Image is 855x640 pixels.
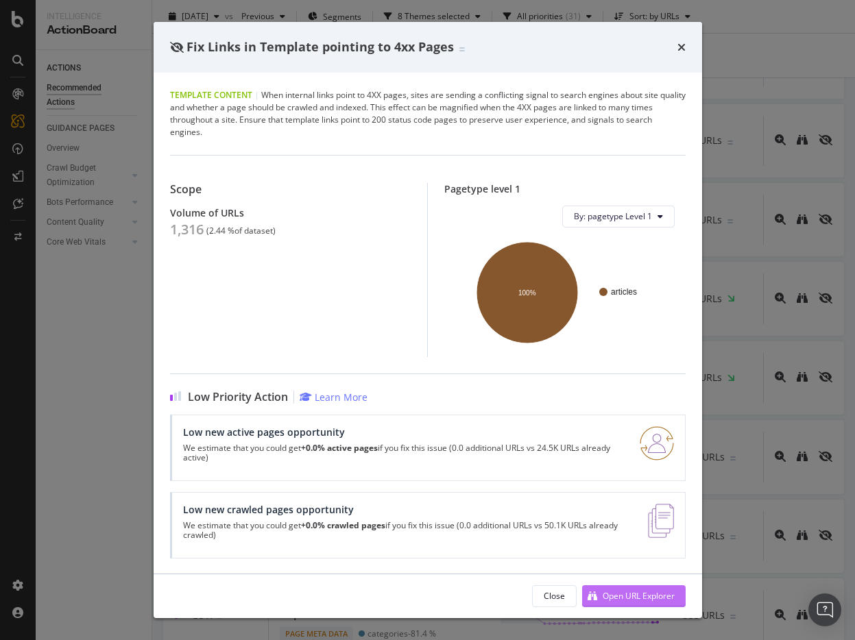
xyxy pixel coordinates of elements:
button: By: pagetype Level 1 [562,206,675,227]
div: Scope [170,183,411,196]
svg: A chart. [455,238,675,346]
div: Low new crawled pages opportunity [183,504,632,515]
div: 1,316 [170,221,204,238]
strong: +0.0% active pages [301,442,378,454]
div: modal [154,22,702,618]
button: Close [532,585,577,607]
a: Learn More [300,391,368,404]
span: Low Priority Action [188,391,288,404]
div: Learn More [315,391,368,404]
div: ( 2.44 % of dataset ) [206,226,276,236]
div: Low new active pages opportunity [183,426,623,438]
p: We estimate that you could get if you fix this issue (0.0 additional URLs vs 24.5K URLs already a... [183,443,623,463]
div: eye-slash [170,42,184,53]
text: 100% [518,288,536,296]
text: articles [611,287,637,297]
img: Equal [459,47,465,51]
div: Close [544,590,565,602]
div: When internal links point to 4XX pages, sites are sending a conflicting signal to search engines ... [170,89,686,138]
span: Fix Links in Template pointing to 4xx Pages [186,38,454,55]
div: Volume of URLs [170,207,411,219]
div: Pagetype level 1 [444,183,686,195]
img: RO06QsNG.png [640,426,674,460]
button: Open URL Explorer [582,585,686,607]
span: | [254,89,259,101]
img: e5DMFwAAAABJRU5ErkJggg== [648,504,673,538]
span: Template Content [170,89,252,101]
div: Open Intercom Messenger [808,593,841,626]
div: times [677,38,686,56]
strong: +0.0% crawled pages [301,519,385,531]
p: We estimate that you could get if you fix this issue (0.0 additional URLs vs 50.1K URLs already c... [183,521,632,540]
div: Open URL Explorer [603,590,675,602]
span: By: pagetype Level 1 [574,210,652,222]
